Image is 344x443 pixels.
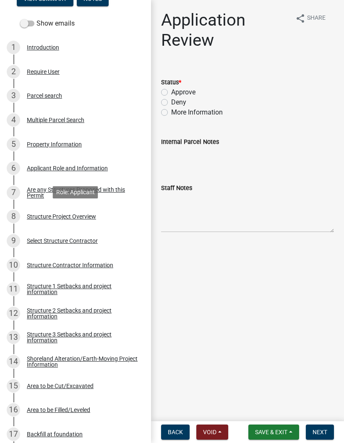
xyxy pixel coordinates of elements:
div: Are any Structures Proposed with this Permit [27,187,138,198]
button: shareShare [289,10,332,26]
label: Status [161,80,181,86]
div: Property Information [27,141,82,147]
label: Staff Notes [161,185,192,191]
span: Back [168,429,183,435]
button: Back [161,425,190,440]
div: Parcel search [27,93,62,99]
div: 7 [7,186,20,199]
button: Void [196,425,228,440]
div: 1 [7,41,20,54]
div: Select Structure Contractor [27,238,98,244]
label: Deny [171,97,186,107]
div: 2 [7,65,20,78]
h1: Application Review [161,10,289,50]
div: Structure Project Overview [27,214,96,219]
div: Shoreland Alteration/Earth-Moving Project Information [27,356,138,367]
div: 15 [7,379,20,393]
span: Next [313,429,327,435]
label: Approve [171,87,195,97]
div: Role: Applicant [53,186,98,198]
span: Save & Exit [255,429,287,435]
div: 14 [7,355,20,368]
div: Applicant Role and Information [27,165,108,171]
div: Area to be Filled/Leveled [27,407,90,413]
label: Internal Parcel Notes [161,139,219,145]
div: Structure 1 Setbacks and project information [27,283,138,295]
div: 10 [7,258,20,272]
button: Save & Exit [248,425,299,440]
div: 4 [7,113,20,127]
div: 6 [7,162,20,175]
label: Show emails [20,18,75,29]
i: share [295,13,305,23]
div: 8 [7,210,20,223]
label: More Information [171,107,223,117]
button: Next [306,425,334,440]
div: 9 [7,234,20,248]
div: Structure Contractor Information [27,262,113,268]
span: Void [203,429,216,435]
span: Share [307,13,326,23]
div: Structure 3 Setbacks and project information [27,331,138,343]
div: Multiple Parcel Search [27,117,84,123]
div: Introduction [27,44,59,50]
div: 5 [7,138,20,151]
div: 11 [7,282,20,296]
div: Require User [27,69,60,75]
div: 16 [7,403,20,417]
div: 12 [7,307,20,320]
div: Area to be Cut/Excavated [27,383,94,389]
div: 17 [7,427,20,441]
div: Structure 2 Setbacks and project information [27,307,138,319]
div: 13 [7,331,20,344]
div: 3 [7,89,20,102]
div: Backfill at foundation [27,431,83,437]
